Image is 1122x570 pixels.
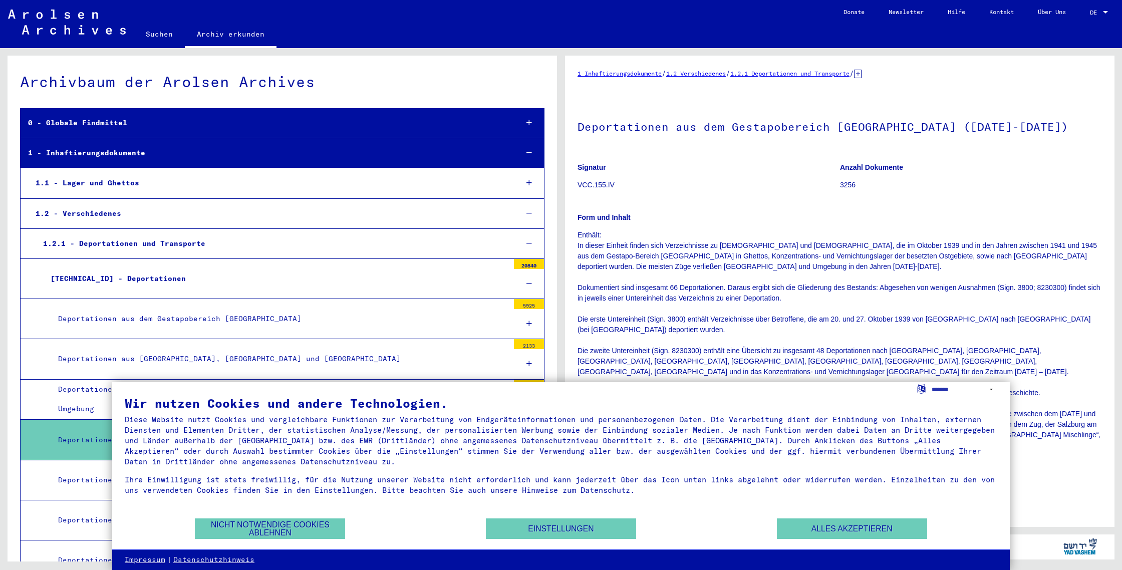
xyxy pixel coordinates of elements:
[51,470,509,490] div: Deportationen aus [GEOGRAPHIC_DATA] und [GEOGRAPHIC_DATA] nach [GEOGRAPHIC_DATA] ([DATE]-[DATE])
[840,163,903,171] b: Anzahl Dokumente
[51,349,509,369] div: Deportationen aus [GEOGRAPHIC_DATA], [GEOGRAPHIC_DATA] und [GEOGRAPHIC_DATA]
[134,22,185,46] a: Suchen
[51,380,509,419] div: Deportationen aus [GEOGRAPHIC_DATA], [GEOGRAPHIC_DATA], [GEOGRAPHIC_DATA], [GEOGRAPHIC_DATA] und ...
[51,430,509,450] div: Deportationen aus dem Gestapobereich [GEOGRAPHIC_DATA] ([DATE]-[DATE])
[8,10,126,35] img: Arolsen_neg.svg
[173,555,254,565] a: Datenschutzhinweis
[1061,534,1099,559] img: yv_logo.png
[28,173,509,193] div: 1.1 - Lager und Ghettos
[666,70,726,77] a: 1.2 Verschiedenes
[195,518,345,539] button: Nicht notwendige Cookies ablehnen
[578,180,839,190] p: VCC.155.IV
[514,380,544,390] div: 546
[514,259,544,269] div: 20840
[28,204,509,223] div: 1.2 - Verschiedenes
[578,70,662,77] a: 1 Inhaftierungsdokumente
[916,384,927,393] label: Sprache auswählen
[36,234,509,253] div: 1.2.1 - Deportationen und Transporte
[125,555,165,565] a: Impressum
[662,69,666,78] span: /
[514,299,544,309] div: 5925
[20,71,544,93] div: Archivbaum der Arolsen Archives
[726,69,730,78] span: /
[777,518,927,539] button: Alles akzeptieren
[43,269,509,289] div: [TECHNICAL_ID] - Deportationen
[730,70,850,77] a: 1.2.1 Deportationen und Transporte
[1090,9,1101,16] span: DE
[125,414,997,467] div: Diese Website nutzt Cookies und vergleichbare Funktionen zur Verarbeitung von Endgeräteinformatio...
[21,113,509,133] div: 0 - Globale Findmittel
[932,382,997,397] select: Sprache auswählen
[578,230,1102,451] p: Enthält: In dieser Einheit finden sich Verzeichnisse zu [DEMOGRAPHIC_DATA] und [DEMOGRAPHIC_DATA]...
[850,69,854,78] span: /
[578,213,631,221] b: Form und Inhalt
[486,518,636,539] button: Einstellungen
[51,550,509,570] div: Deportationen aus dem Gestapobereich [GEOGRAPHIC_DATA]
[578,104,1102,148] h1: Deportationen aus dem Gestapobereich [GEOGRAPHIC_DATA] ([DATE]-[DATE])
[21,143,509,163] div: 1 - Inhaftierungsdokumente
[578,163,606,171] b: Signatur
[125,474,997,495] div: Ihre Einwilligung ist stets freiwillig, für die Nutzung unserer Website nicht erforderlich und ka...
[125,397,997,409] div: Wir nutzen Cookies und andere Technologien.
[51,309,509,329] div: Deportationen aus dem Gestapobereich [GEOGRAPHIC_DATA]
[185,22,276,48] a: Archiv erkunden
[514,339,544,349] div: 2133
[840,180,1102,190] p: 3256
